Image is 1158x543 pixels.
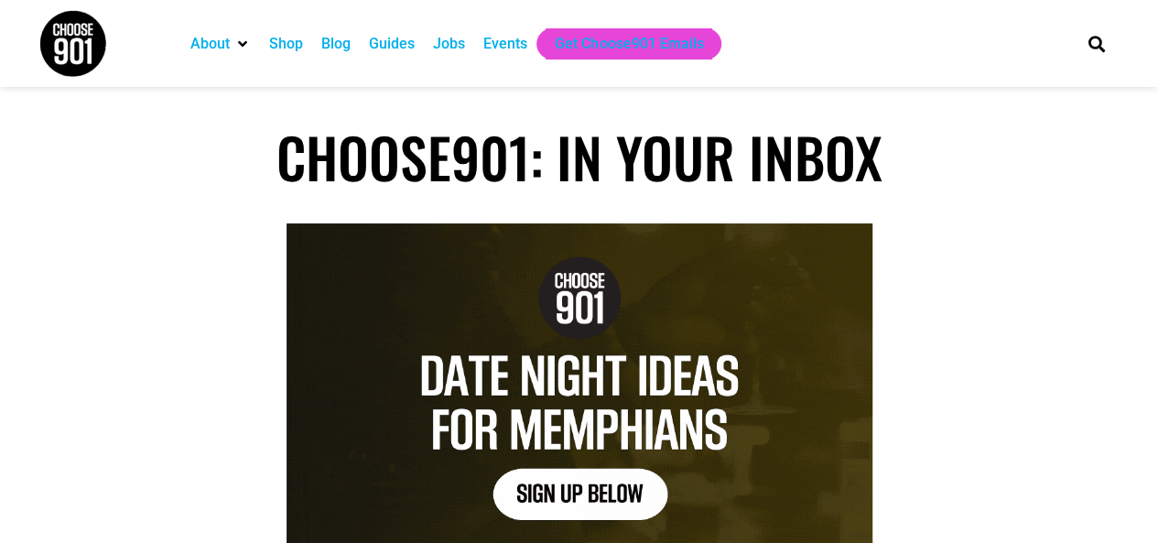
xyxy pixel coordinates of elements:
a: Blog [321,33,351,55]
h1: Choose901: In Your Inbox [39,124,1120,190]
a: About [190,33,230,55]
a: Shop [269,33,303,55]
a: Guides [369,33,415,55]
a: Get Choose901 Emails [555,33,703,55]
div: About [181,28,260,60]
a: Events [483,33,527,55]
nav: Main nav [181,28,1056,60]
div: Search [1081,28,1111,59]
a: Jobs [433,33,465,55]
